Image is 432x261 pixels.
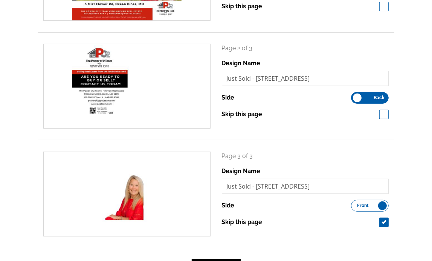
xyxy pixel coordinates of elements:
[357,204,369,207] span: Front
[222,59,261,68] label: Design Name
[222,167,261,176] label: Design Name
[222,110,263,119] label: Skip this page
[222,179,389,194] input: File Name
[222,152,389,161] p: Page 3 of 3
[374,96,385,100] span: Back
[222,201,235,210] label: Side
[222,71,389,86] input: File Name
[222,44,389,53] p: Page 2 of 3
[222,93,235,102] label: Side
[222,2,263,11] label: Skip this page
[222,218,263,227] label: Skip this page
